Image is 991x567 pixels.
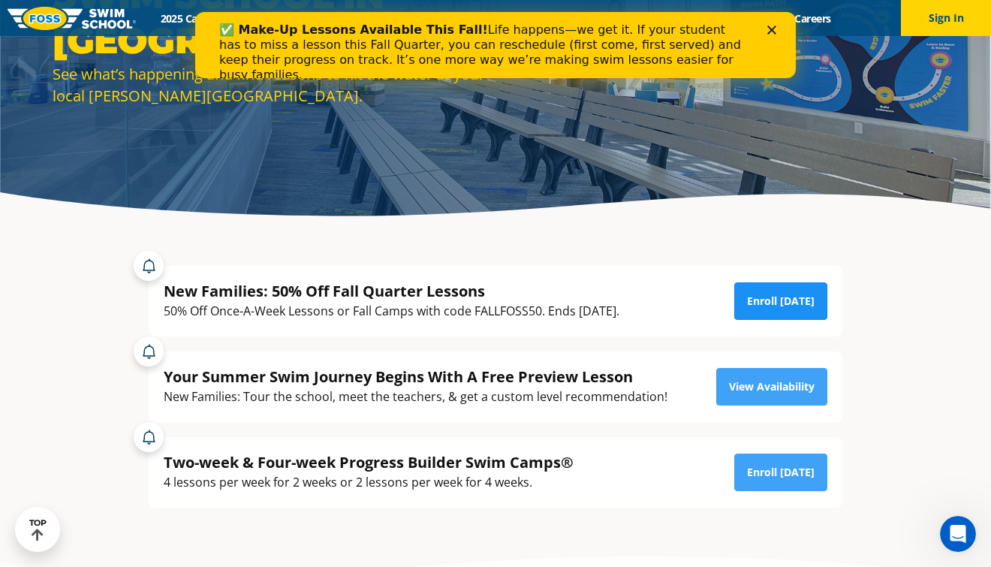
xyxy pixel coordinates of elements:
div: TOP [29,518,47,541]
b: ✅ Make-Up Lessons Available This Fall! [24,11,293,25]
div: Life happens—we get it. If your student has to miss a lesson this Fall Quarter, you can reschedul... [24,11,553,71]
a: Careers [782,11,844,26]
a: Enroll [DATE] [734,282,827,320]
img: FOSS Swim School Logo [8,7,136,30]
iframe: Intercom live chat [940,516,976,552]
a: About [PERSON_NAME] [436,11,576,26]
div: 4 lessons per week for 2 weeks or 2 lessons per week for 4 weeks. [164,472,574,493]
a: Blog [734,11,782,26]
a: Enroll [DATE] [734,454,827,491]
a: Schools [241,11,304,26]
iframe: Intercom live chat banner [195,12,796,78]
a: Swim Like [PERSON_NAME] [575,11,734,26]
div: See what’s happening and find reasons to hit the water at your local [PERSON_NAME][GEOGRAPHIC_DATA]. [53,63,488,107]
a: Swim Path® Program [304,11,435,26]
a: View Availability [716,368,827,406]
div: Two-week & Four-week Progress Builder Swim Camps® [164,452,574,472]
div: 50% Off Once-A-Week Lessons or Fall Camps with code FALLFOSS50. Ends [DATE]. [164,301,619,321]
div: New Families: Tour the school, meet the teachers, & get a custom level recommendation! [164,387,667,407]
div: Close [572,14,587,23]
div: Your Summer Swim Journey Begins With A Free Preview Lesson [164,366,667,387]
div: New Families: 50% Off Fall Quarter Lessons [164,281,619,301]
a: 2025 Calendar [147,11,241,26]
